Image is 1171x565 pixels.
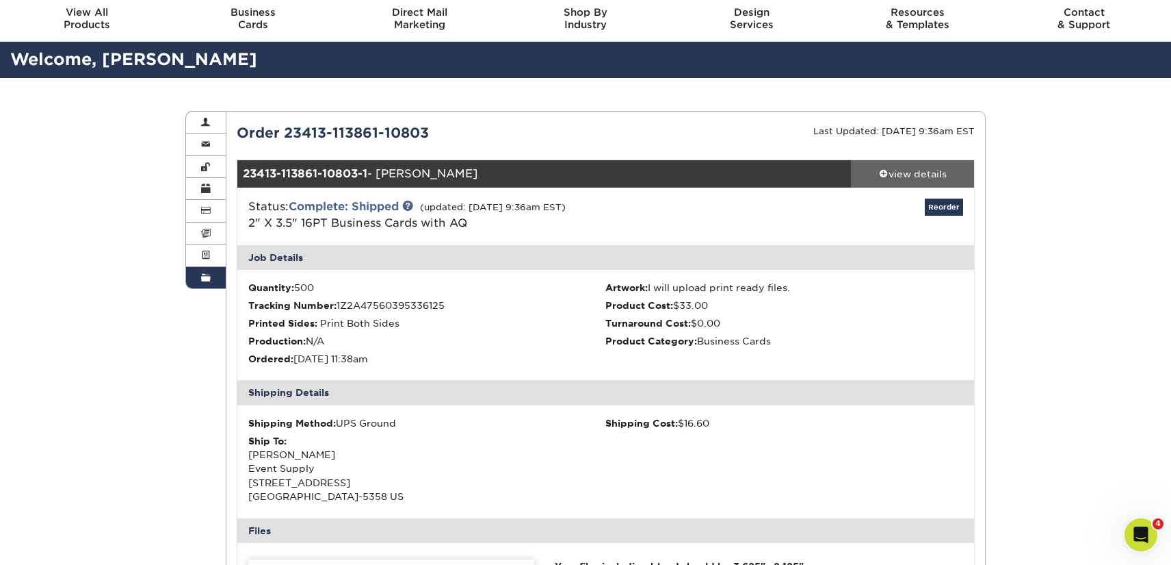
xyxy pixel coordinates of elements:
li: $0.00 [605,316,963,330]
div: view details [851,167,974,181]
strong: 23413-113861-10803-1 [243,167,367,180]
div: Services [668,6,834,31]
div: UPS Ground [248,416,606,430]
div: $16.60 [605,416,963,430]
span: View All [4,6,170,18]
li: [DATE] 11:38am [248,352,606,366]
small: (updated: [DATE] 9:36am EST) [420,202,566,212]
span: Direct Mail [337,6,503,18]
strong: Tracking Number: [248,300,337,311]
li: I will upload print ready files. [605,281,963,294]
strong: Turnaround Cost: [605,318,691,329]
div: Job Details [237,245,975,270]
small: Last Updated: [DATE] 9:36am EST [813,126,975,136]
strong: Ship To: [248,436,287,447]
div: Industry [503,6,669,31]
strong: Ordered: [248,353,293,364]
div: Status: [238,199,728,231]
strong: Shipping Method: [248,418,336,429]
div: Marketing [337,6,503,31]
a: Reorder [925,199,963,216]
strong: Artwork: [605,282,648,293]
span: Design [668,6,834,18]
span: Print Both Sides [320,318,399,329]
strong: Product Cost: [605,300,673,311]
li: $33.00 [605,299,963,312]
iframe: Intercom live chat [1124,518,1157,551]
div: & Templates [834,6,1001,31]
strong: Production: [248,336,306,347]
strong: Quantity: [248,282,294,293]
span: Business [170,6,337,18]
div: Shipping Details [237,380,975,405]
span: Shop By [503,6,669,18]
li: 500 [248,281,606,294]
strong: Printed Sides: [248,318,317,329]
span: 4 [1153,518,1163,529]
a: view details [851,160,974,188]
span: 1Z2A47560395336125 [337,300,445,311]
span: Contact [1001,6,1167,18]
a: 2" X 3.5" 16PT Business Cards with AQ [248,216,467,229]
div: Files [237,518,975,543]
a: Complete: Shipped [289,200,399,213]
span: Resources [834,6,1001,18]
div: Cards [170,6,337,31]
div: Products [4,6,170,31]
div: [PERSON_NAME] Event Supply [STREET_ADDRESS] [GEOGRAPHIC_DATA]-5358 US [248,434,606,504]
li: Business Cards [605,334,963,348]
div: & Support [1001,6,1167,31]
li: N/A [248,334,606,348]
div: - [PERSON_NAME] [237,160,852,188]
strong: Shipping Cost: [605,418,678,429]
strong: Product Category: [605,336,697,347]
div: Order 23413-113861-10803 [226,123,606,143]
